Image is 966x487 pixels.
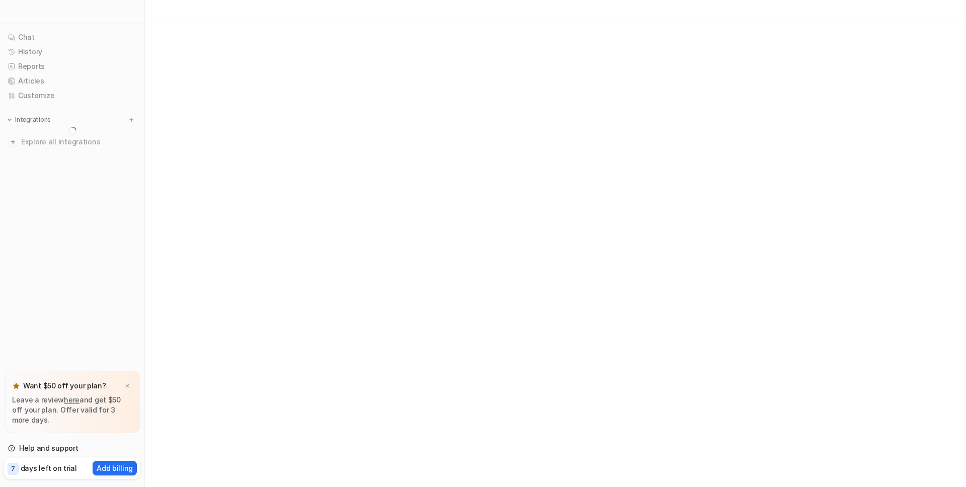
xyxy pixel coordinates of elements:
a: Articles [4,74,140,88]
span: Explore all integrations [21,134,136,150]
p: Want $50 off your plan? [23,381,106,391]
p: Add billing [97,463,133,473]
a: Chat [4,30,140,44]
p: 7 [11,464,15,473]
p: Integrations [15,116,51,124]
a: Customize [4,89,140,103]
a: here [64,395,79,404]
button: Integrations [4,115,54,125]
img: explore all integrations [8,137,18,147]
a: History [4,45,140,59]
p: Leave a review and get $50 off your plan. Offer valid for 3 more days. [12,395,132,425]
a: Explore all integrations [4,135,140,149]
img: expand menu [6,116,13,123]
button: Add billing [93,461,137,475]
img: star [12,382,20,390]
a: Reports [4,59,140,73]
img: menu_add.svg [128,116,135,123]
p: days left on trial [21,463,77,473]
a: Help and support [4,441,140,455]
img: x [124,383,130,389]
